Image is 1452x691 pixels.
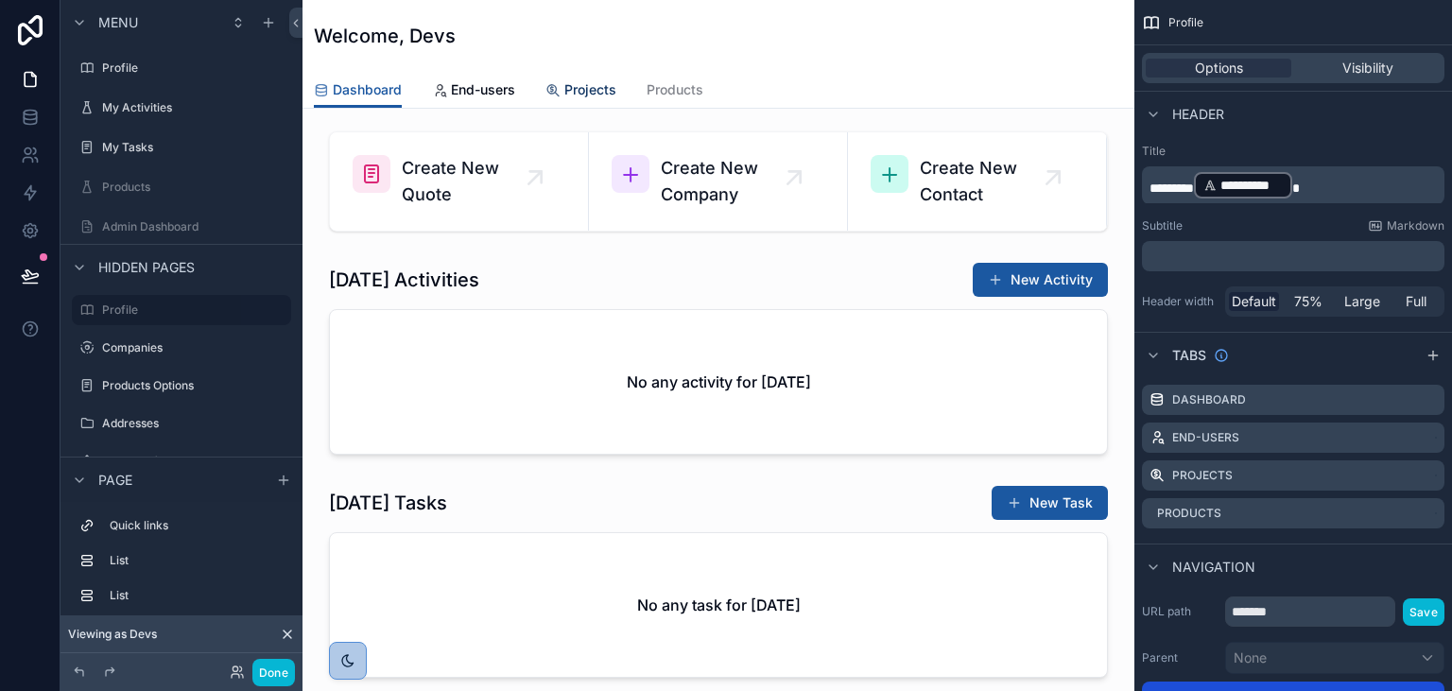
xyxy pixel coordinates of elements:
div: scrollable content [1142,241,1444,271]
span: Products [647,80,703,99]
label: Addresses [102,416,287,431]
div: scrollable content [1142,166,1444,203]
label: Admin Dashboard [102,219,287,234]
span: 75% [1294,292,1322,311]
a: Addresses [72,408,291,439]
label: Parent [1142,650,1218,665]
label: List [110,588,284,603]
span: Viewing as Devs [68,627,157,642]
a: My Tasks [72,132,291,163]
label: Profile [102,302,280,318]
label: Profile [102,60,287,76]
label: Subtitle [1142,218,1183,233]
a: Companies [72,333,291,363]
label: End-users [1172,430,1239,445]
button: Save [1403,598,1444,626]
a: Admin Dashboard [72,212,291,242]
span: None [1234,648,1267,667]
a: Products for Options [72,446,291,476]
label: URL path [1142,604,1218,619]
span: Tabs [1172,346,1206,365]
span: Dashboard [333,80,402,99]
label: Quick links [110,518,284,533]
label: Products [1157,506,1221,521]
span: Hidden pages [98,258,195,277]
a: Products Options [72,371,291,401]
label: Dashboard [1172,392,1246,407]
label: Products [102,180,287,195]
a: Dashboard [314,73,402,109]
label: Companies [102,340,287,355]
span: Options [1195,59,1243,78]
a: Profile [72,53,291,83]
label: Projects [1172,468,1233,483]
span: Navigation [1172,558,1255,577]
span: End-users [451,80,515,99]
label: Products Options [102,378,287,393]
span: Full [1406,292,1426,311]
span: Markdown [1387,218,1444,233]
span: Visibility [1342,59,1393,78]
span: Profile [1168,15,1203,30]
span: Projects [564,80,616,99]
a: My Activities [72,93,291,123]
label: My Tasks [102,140,287,155]
button: Done [252,659,295,686]
a: Products [72,172,291,202]
a: Products [647,73,703,111]
span: Large [1344,292,1380,311]
a: Projects [545,73,616,111]
span: Page [98,471,132,490]
a: Markdown [1368,218,1444,233]
label: Products for Options [102,454,287,469]
a: End-users [432,73,515,111]
label: List [110,553,284,568]
span: Header [1172,105,1224,124]
label: Title [1142,144,1444,159]
span: Default [1232,292,1276,311]
span: Menu [98,13,138,32]
button: None [1225,642,1444,674]
label: My Activities [102,100,287,115]
a: Profile [72,295,291,325]
div: scrollable content [60,502,302,630]
h1: Welcome, Devs [314,23,456,49]
label: Header width [1142,294,1218,309]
